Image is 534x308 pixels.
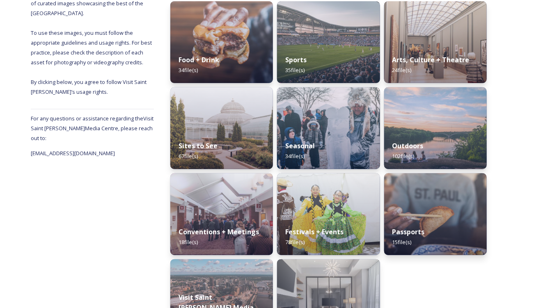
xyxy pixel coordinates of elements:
img: a7a562e3-ed89-4ab1-afba-29322e318b30.jpg [384,1,487,83]
span: 24 file(s) [392,66,412,74]
strong: Seasonal [285,141,315,150]
span: For any questions or assistance regarding the Visit Saint [PERSON_NAME] Media Centre, please reac... [31,115,154,142]
strong: Passports [392,227,425,236]
strong: Sports [285,55,307,64]
span: 67 file(s) [179,152,198,160]
img: a45c5f79-fc17-4f82-bd6f-920aa68d1347.jpg [277,173,380,255]
span: 18 file(s) [179,238,198,246]
span: 15 file(s) [392,238,412,246]
img: 9ddf985b-d536-40c3-9da9-1b1e019b3a09.jpg [170,1,273,83]
strong: Conventions + Meetings [179,227,259,236]
img: cd967cba-493a-4a85-8c11-ac75ce9d00b6.jpg [384,87,487,169]
img: 9bdc3dce-2f3d-42e1-bb27-6a152fe09b39.jpg [384,173,487,255]
span: 34 file(s) [285,152,305,160]
strong: Food + Drink [179,55,219,64]
span: 34 file(s) [179,66,198,74]
strong: Arts, Culture + Theatre [392,55,470,64]
strong: Outdoors [392,141,424,150]
img: 8747ae66-f6e7-4e42-92c7-c2b5a9c4c857.jpg [277,1,380,83]
span: [EMAIL_ADDRESS][DOMAIN_NAME] [31,149,115,157]
img: eca5c862-fd3d-49dd-9673-5dcaad0c271c.jpg [170,173,273,255]
span: 102 file(s) [392,152,415,160]
span: 78 file(s) [285,238,305,246]
strong: Sites to See [179,141,218,150]
img: c49f195e-c390-4ed0-b2d7-09eb0394bd2e.jpg [170,87,273,169]
strong: Festivals + Events [285,227,344,236]
img: 3890614d-0672-42d2-898c-818c08a84be6.jpg [277,87,380,169]
span: 35 file(s) [285,66,305,74]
